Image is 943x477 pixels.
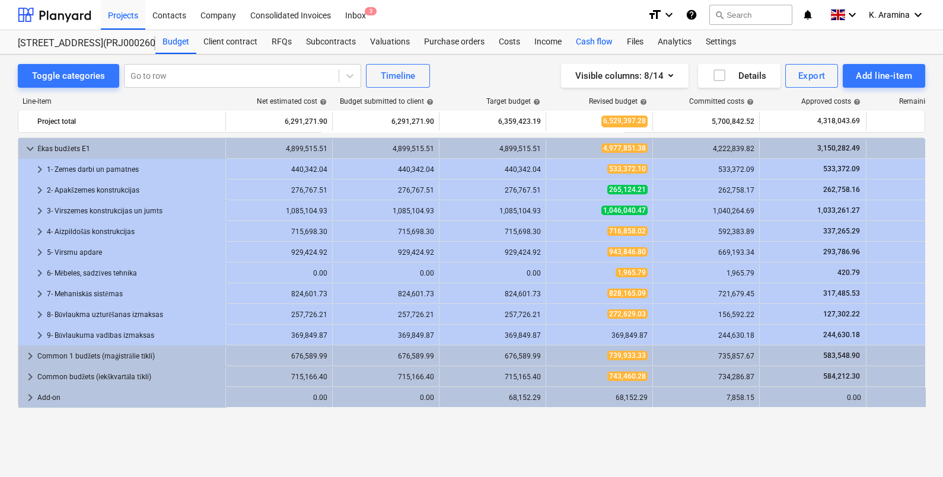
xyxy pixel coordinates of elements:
div: 68,152.29 [551,393,648,402]
div: 0.00 [337,269,434,277]
div: 369,849.87 [337,331,434,340]
a: Settings [699,30,743,54]
button: Visible columns:8/14 [561,64,689,88]
a: Costs [492,30,527,54]
span: keyboard_arrow_right [23,370,37,384]
div: 4,899,515.51 [337,145,434,153]
span: 265,124.21 [607,185,648,194]
span: 6,529,397.28 [601,116,648,127]
div: Budget [155,30,196,54]
span: 533,372.09 [822,165,861,173]
div: 715,698.30 [231,228,327,236]
div: 4- Aizpildošās konstrukcijas [47,222,221,241]
div: 1- Zemes darbi un pamatnes [47,160,221,179]
div: 257,726.21 [231,310,327,319]
div: 0.00 [444,269,541,277]
div: Visible columns : 8/14 [575,68,674,84]
div: 7- Mehaniskās sistēmas [47,284,221,303]
a: Purchase orders [417,30,492,54]
div: 734,286.87 [658,373,754,381]
div: 7,858.15 [658,393,754,402]
div: 5- Virsmu apdare [47,243,221,262]
span: 4,977,851.38 [601,143,648,153]
div: 6,291,271.90 [337,112,434,131]
div: 369,849.87 [551,331,648,340]
div: 0.00 [764,393,861,402]
span: 583,548.90 [822,351,861,360]
div: 1,085,104.93 [444,207,541,215]
div: 715,166.40 [231,373,327,381]
div: 6,291,271.90 [231,112,327,131]
div: 824,601.73 [337,290,434,298]
div: Target budget [486,97,540,105]
div: 369,849.87 [231,331,327,340]
div: 276,767.51 [337,186,434,194]
div: Toggle categories [32,68,105,84]
span: help [638,98,647,105]
span: keyboard_arrow_down [23,142,37,156]
span: keyboard_arrow_right [23,390,37,405]
div: 257,726.21 [337,310,434,319]
span: 533,372.10 [607,164,648,174]
div: Add-on [37,388,221,407]
div: 68,152.29 [444,393,541,402]
div: 0.00 [231,269,327,277]
i: keyboard_arrow_down [662,8,676,22]
span: keyboard_arrow_right [33,204,47,218]
div: 276,767.51 [231,186,327,194]
button: Details [698,64,780,88]
span: keyboard_arrow_right [33,225,47,239]
a: Client contract [196,30,265,54]
button: Add line-item [843,64,925,88]
span: keyboard_arrow_right [33,328,47,342]
div: 721,679.45 [658,290,754,298]
a: RFQs [265,30,299,54]
div: 676,589.99 [444,352,541,360]
div: Common 1 budžets (maģistrālie tīkli) [37,347,221,366]
span: 262,758.16 [822,185,861,194]
a: Valuations [363,30,417,54]
div: 2- Apakšzemes konstrukcijas [47,181,221,200]
div: 1,085,104.93 [231,207,327,215]
div: 715,698.30 [337,228,434,236]
div: Income [527,30,569,54]
div: 440,342.04 [231,165,327,174]
span: 3 [365,7,377,15]
span: keyboard_arrow_right [23,349,37,363]
div: 715,166.40 [337,373,434,381]
span: 739,933.33 [607,351,648,360]
div: 6,359,423.19 [444,112,541,131]
div: 8- Būvlaukma uzturēšanas izmaksas [47,305,221,324]
div: Timeline [381,68,415,84]
div: 676,589.99 [231,352,327,360]
div: 533,372.09 [658,165,754,174]
div: 929,424.92 [337,248,434,257]
div: Cash flow [569,30,620,54]
span: keyboard_arrow_right [33,287,47,301]
div: 1,040,264.69 [658,207,754,215]
div: Project total [37,112,221,131]
div: 6- Mēbeles, sadzīves tehnika [47,264,221,283]
button: Search [709,5,792,25]
span: keyboard_arrow_right [33,245,47,260]
button: Timeline [366,64,430,88]
a: Analytics [651,30,699,54]
span: help [317,98,327,105]
div: Budget submitted to client [340,97,434,105]
button: Toggle categories [18,64,119,88]
span: 1,033,261.27 [816,206,861,215]
span: 4,318,043.69 [816,116,861,126]
div: 369,849.87 [444,331,541,340]
div: Chat Widget [884,420,943,477]
a: Subcontracts [299,30,363,54]
i: keyboard_arrow_down [845,8,859,22]
div: 0.00 [337,393,434,402]
div: 735,857.67 [658,352,754,360]
div: 156,592.22 [658,310,754,319]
